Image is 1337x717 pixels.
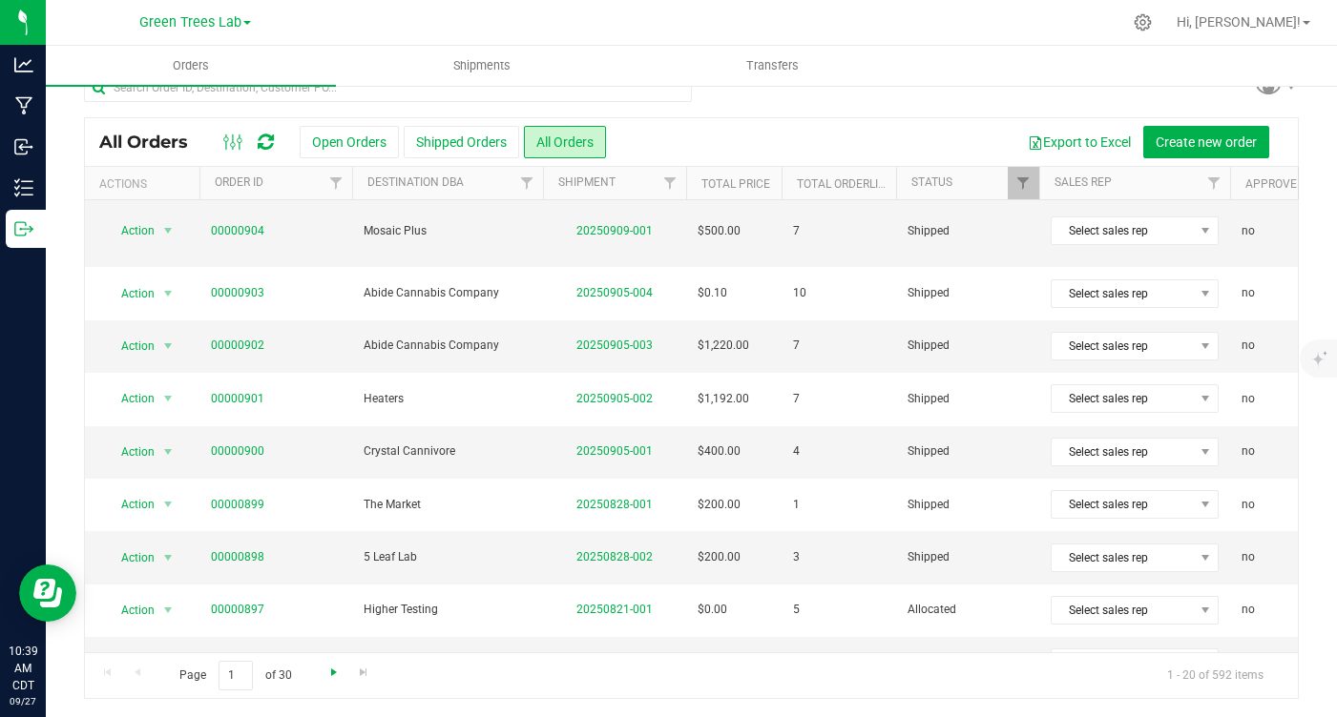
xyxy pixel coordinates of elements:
[157,544,180,571] span: select
[9,643,37,694] p: 10:39 AM CDT
[698,390,749,408] span: $1,192.00
[1052,333,1194,359] span: Select sales rep
[104,491,156,518] span: Action
[364,548,532,566] span: 5 Leaf Lab
[1245,177,1310,191] a: Approved?
[364,284,532,302] span: Abide Cannabis Company
[1242,284,1255,302] span: no
[157,217,180,244] span: select
[104,280,156,307] span: Action
[14,55,33,74] inline-svg: Analytics
[908,548,1028,566] span: Shipped
[14,96,33,115] inline-svg: Manufacturing
[157,649,180,676] span: select
[1242,601,1255,619] span: no
[911,175,952,189] a: Status
[147,57,235,74] span: Orders
[404,126,519,158] button: Shipped Orders
[215,175,263,189] a: Order ID
[1052,385,1194,412] span: Select sales rep
[104,333,156,359] span: Action
[99,177,192,191] div: Actions
[793,284,806,302] span: 10
[698,284,727,302] span: $0.10
[698,601,727,619] span: $0.00
[908,601,1028,619] span: Allocated
[1156,134,1257,150] span: Create new order
[576,224,653,237] a: 20250909-001
[1199,167,1230,199] a: Filter
[576,338,653,352] a: 20250905-003
[698,548,741,566] span: $200.00
[793,222,800,240] span: 7
[1052,217,1194,244] span: Select sales rep
[364,337,532,355] span: Abide Cannabis Company
[1242,337,1255,355] span: no
[99,132,207,153] span: All Orders
[1055,175,1112,189] a: Sales Rep
[336,46,626,86] a: Shipments
[104,597,156,624] span: Action
[576,603,653,616] a: 20250821-001
[1242,390,1255,408] span: no
[14,178,33,197] inline-svg: Inventory
[9,694,37,708] p: 09/27
[219,661,253,690] input: 1
[157,491,180,518] span: select
[1052,597,1194,624] span: Select sales rep
[211,390,264,408] a: 00000901
[163,661,307,690] span: Page of 30
[793,496,800,514] span: 1
[1131,13,1155,31] div: Manage settings
[793,390,800,408] span: 7
[364,442,532,461] span: Crystal Cannivore
[908,337,1028,355] span: Shipped
[558,175,616,189] a: Shipment
[320,661,347,686] a: Go to the next page
[19,564,76,622] iframe: Resource center
[576,550,653,563] a: 20250828-002
[1177,14,1301,30] span: Hi, [PERSON_NAME]!
[1143,126,1269,158] button: Create new order
[698,337,749,355] span: $1,220.00
[576,286,653,299] a: 20250905-004
[1008,167,1039,199] a: Filter
[14,219,33,238] inline-svg: Outbound
[139,14,241,31] span: Green Trees Lab
[428,57,536,74] span: Shipments
[1242,496,1255,514] span: no
[908,222,1028,240] span: Shipped
[157,333,180,359] span: select
[698,442,741,461] span: $400.00
[1052,491,1194,518] span: Select sales rep
[46,46,336,86] a: Orders
[698,496,741,514] span: $200.00
[211,496,264,514] a: 00000899
[1052,439,1194,465] span: Select sales rep
[157,597,180,624] span: select
[524,126,606,158] button: All Orders
[157,385,180,412] span: select
[908,442,1028,461] span: Shipped
[211,548,264,566] a: 00000898
[1015,126,1143,158] button: Export to Excel
[157,280,180,307] span: select
[364,496,532,514] span: The Market
[1242,222,1255,240] span: no
[104,649,156,676] span: Action
[793,337,800,355] span: 7
[512,167,543,199] a: Filter
[721,57,825,74] span: Transfers
[364,390,532,408] span: Heaters
[908,284,1028,302] span: Shipped
[1242,548,1255,566] span: no
[627,46,917,86] a: Transfers
[576,444,653,458] a: 20250905-001
[797,177,900,191] a: Total Orderlines
[908,390,1028,408] span: Shipped
[350,661,378,686] a: Go to the last page
[701,177,770,191] a: Total Price
[211,222,264,240] a: 00000904
[104,385,156,412] span: Action
[655,167,686,199] a: Filter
